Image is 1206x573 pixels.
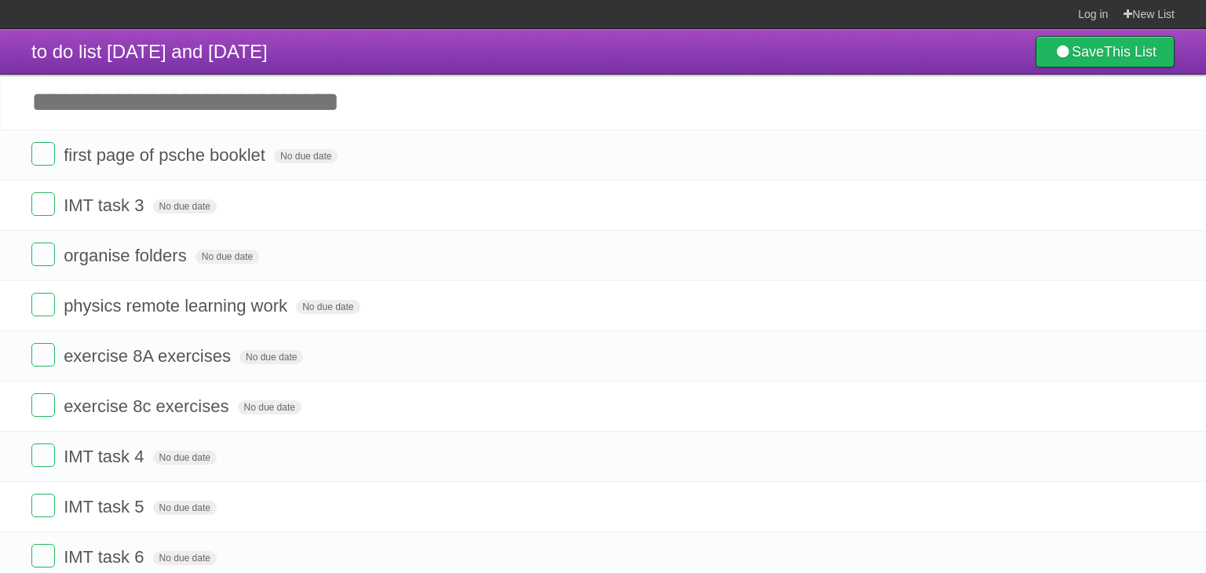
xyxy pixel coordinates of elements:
span: No due date [153,551,217,565]
label: Done [31,443,55,467]
span: No due date [239,350,303,364]
label: Done [31,243,55,266]
span: No due date [153,451,217,465]
span: IMT task 6 [64,547,148,567]
span: first page of psche booklet [64,145,269,165]
b: This List [1104,44,1157,60]
span: organise folders [64,246,191,265]
label: Done [31,192,55,216]
label: Done [31,494,55,517]
label: Done [31,393,55,417]
span: exercise 8c exercises [64,396,232,416]
span: exercise 8A exercises [64,346,235,366]
span: to do list [DATE] and [DATE] [31,41,268,62]
span: IMT task 4 [64,447,148,466]
label: Done [31,142,55,166]
span: No due date [153,199,217,214]
span: physics remote learning work [64,296,291,316]
span: No due date [274,149,338,163]
label: Done [31,544,55,568]
span: No due date [238,400,301,414]
span: No due date [196,250,259,264]
span: No due date [296,300,360,314]
span: IMT task 3 [64,195,148,215]
span: IMT task 5 [64,497,148,516]
label: Done [31,343,55,367]
label: Done [31,293,55,316]
a: SaveThis List [1036,36,1175,68]
span: No due date [153,501,217,515]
